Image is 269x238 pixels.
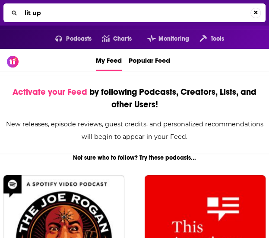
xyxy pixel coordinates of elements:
[158,33,189,45] span: Monitoring
[137,32,189,46] button: open menu
[66,33,92,45] span: Podcasts
[129,51,170,70] span: Popular Feed
[3,86,266,111] div: by following Podcasts, Creators, Lists, and other Users!
[96,49,122,71] a: My Feed
[3,3,266,22] div: Search...
[129,49,170,71] a: Popular Feed
[45,32,92,46] button: open menu
[96,51,122,70] span: My Feed
[3,118,266,143] div: New releases, episode reviews, guest credits, and personalized recommendations will begin to appe...
[92,32,131,46] a: Charts
[13,87,87,97] span: Activate your Feed
[21,6,250,20] input: Search...
[189,32,224,46] button: open menu
[210,33,224,45] span: Tools
[113,33,132,45] span: Charts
